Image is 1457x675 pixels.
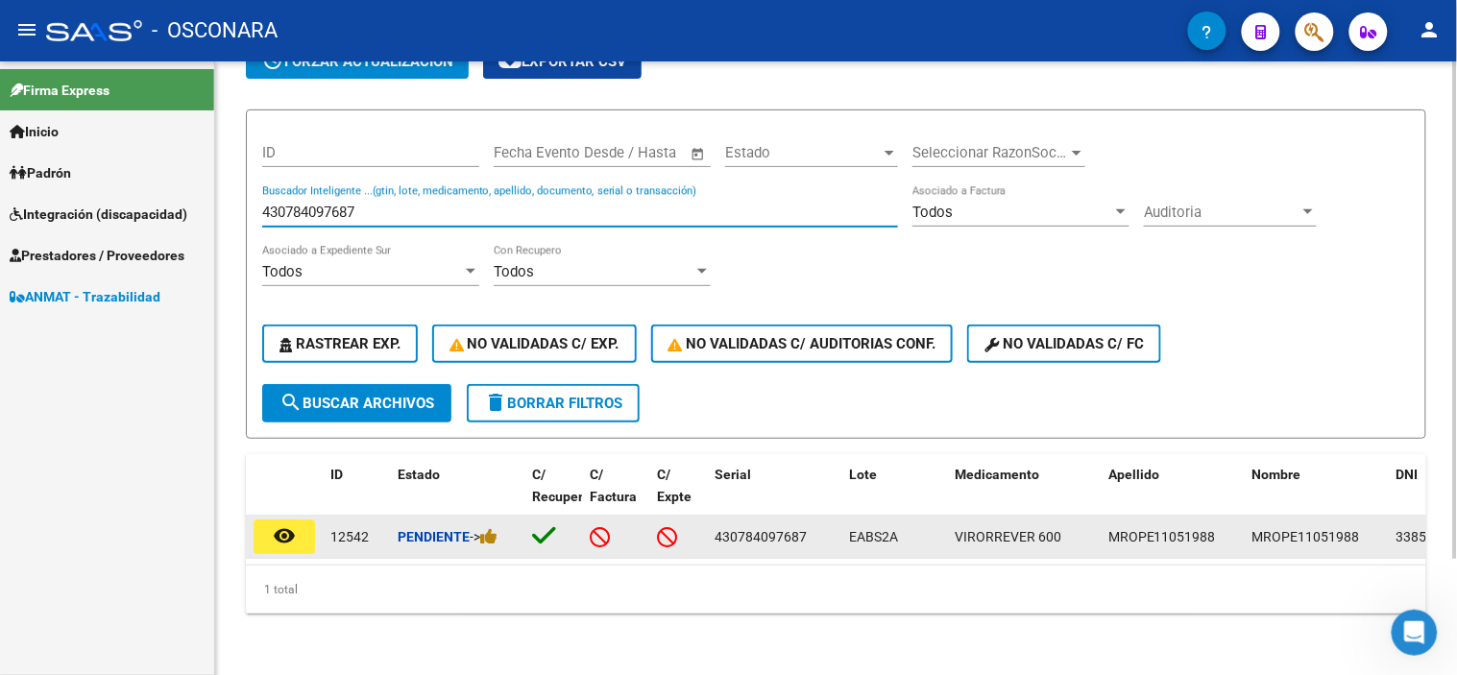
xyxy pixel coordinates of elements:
[273,524,296,547] mat-icon: remove_red_eye
[246,566,1426,614] div: 1 total
[470,529,498,544] span: ->
[688,143,710,165] button: Open calendar
[398,529,470,544] strong: Pendiente
[10,286,160,307] span: ANMAT - Trazabilidad
[849,467,877,482] span: Lote
[498,53,626,70] span: Exportar CSV
[1108,529,1216,544] span: MROPE11051988
[467,384,640,422] button: Borrar Filtros
[152,10,278,52] span: - OSCONARA
[725,144,881,161] span: Estado
[390,454,524,539] datatable-header-cell: Estado
[841,454,947,539] datatable-header-cell: Lote
[330,467,343,482] span: ID
[967,325,1161,363] button: No validadas c/ FC
[10,245,184,266] span: Prestadores / Proveedores
[912,204,953,221] span: Todos
[649,454,707,539] datatable-header-cell: C/ Expte
[279,395,434,412] span: Buscar Archivos
[668,335,936,352] span: No Validadas c/ Auditorias Conf.
[1245,454,1389,539] datatable-header-cell: Nombre
[947,454,1101,539] datatable-header-cell: Medicamento
[10,162,71,183] span: Padrón
[1396,467,1419,482] span: DNI
[323,454,390,539] datatable-header-cell: ID
[955,467,1039,482] span: Medicamento
[449,335,619,352] span: No Validadas c/ Exp.
[955,529,1061,544] span: VIRORREVER 600
[484,395,622,412] span: Borrar Filtros
[657,467,692,504] span: C/ Expte
[432,325,637,363] button: No Validadas c/ Exp.
[246,44,469,79] button: forzar actualizacion
[849,529,898,544] span: EABS2A
[262,384,451,422] button: Buscar Archivos
[279,335,401,352] span: Rastrear Exp.
[10,204,187,225] span: Integración (discapacidad)
[1419,18,1442,41] mat-icon: person
[524,454,582,539] datatable-header-cell: C/ Recupero
[494,263,534,280] span: Todos
[912,144,1068,161] span: Seleccionar RazonSocial
[1252,467,1301,482] span: Nombre
[590,467,637,504] span: C/ Factura
[398,467,440,482] span: Estado
[494,144,571,161] input: Fecha inicio
[279,391,303,414] mat-icon: search
[262,263,303,280] span: Todos
[10,80,109,101] span: Firma Express
[330,529,369,544] span: 12542
[261,53,453,70] span: forzar actualizacion
[715,467,751,482] span: Serial
[532,467,591,504] span: C/ Recupero
[715,529,807,544] span: 430784097687
[483,44,642,79] button: Exportar CSV
[484,391,507,414] mat-icon: delete
[582,454,649,539] datatable-header-cell: C/ Factura
[1252,529,1360,544] span: MROPE11051988
[1101,454,1245,539] datatable-header-cell: Apellido
[1108,467,1159,482] span: Apellido
[262,325,418,363] button: Rastrear Exp.
[651,325,954,363] button: No Validadas c/ Auditorias Conf.
[15,18,38,41] mat-icon: menu
[1392,610,1438,656] iframe: Intercom live chat
[10,121,59,142] span: Inicio
[707,454,841,539] datatable-header-cell: Serial
[1144,204,1299,221] span: Auditoria
[984,335,1144,352] span: No validadas c/ FC
[589,144,682,161] input: Fecha fin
